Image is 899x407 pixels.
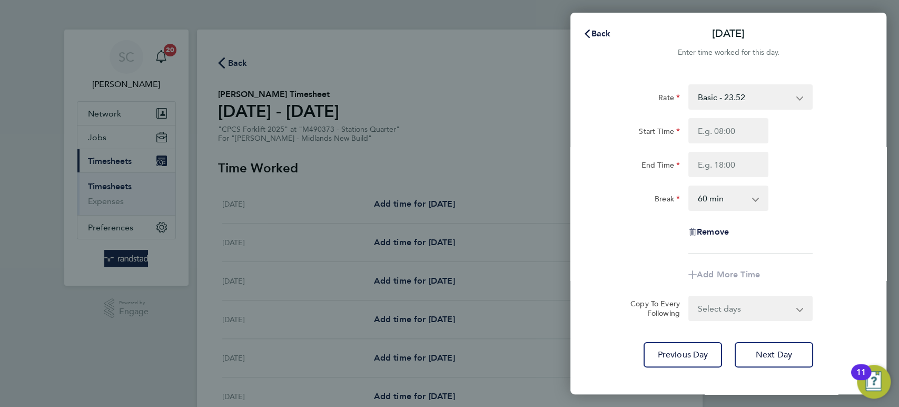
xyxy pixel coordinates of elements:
[641,160,680,173] label: End Time
[712,26,745,41] p: [DATE]
[756,350,792,360] span: Next Day
[644,342,722,367] button: Previous Day
[658,93,680,105] label: Rate
[591,28,611,38] span: Back
[688,118,768,143] input: E.g. 08:00
[856,372,866,386] div: 11
[697,227,729,237] span: Remove
[658,350,708,360] span: Previous Day
[735,342,813,367] button: Next Day
[655,194,680,207] label: Break
[639,127,680,139] label: Start Time
[688,152,768,177] input: E.g. 18:00
[857,365,891,399] button: Open Resource Center, 11 new notifications
[688,228,729,236] button: Remove
[572,23,621,44] button: Back
[622,299,680,318] label: Copy To Every Following
[570,46,886,59] div: Enter time worked for this day.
